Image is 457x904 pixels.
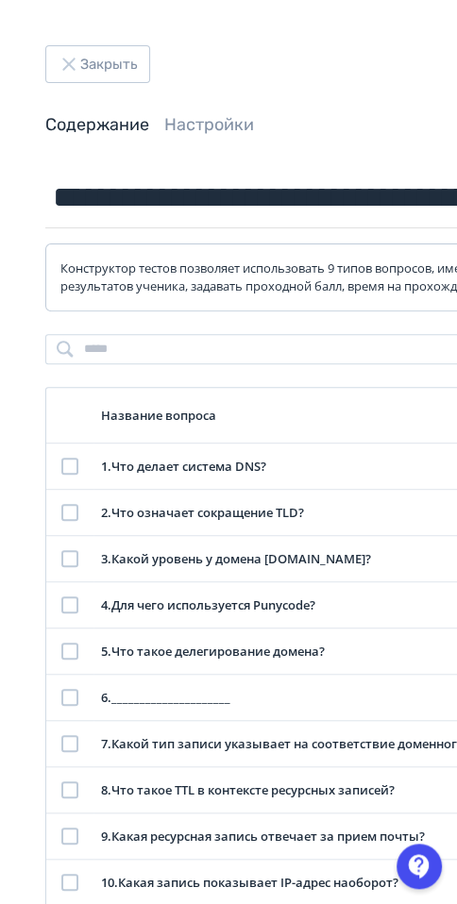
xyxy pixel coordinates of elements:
a: Настройки [164,114,254,135]
button: Закрыть [45,45,150,83]
a: Содержание [45,114,149,135]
